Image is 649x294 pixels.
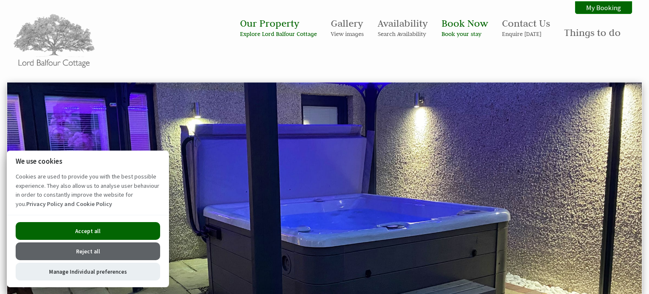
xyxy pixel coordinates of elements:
[502,17,550,38] a: Contact UsEnquire [DATE]
[378,17,428,38] a: AvailabilitySearch Availability
[12,14,96,69] img: Lord Balfour Cottage
[240,17,317,38] a: Our PropertyExplore Lord Balfour Cottage
[16,263,160,280] button: Manage Individual preferences
[378,30,428,38] small: Search Availability
[331,17,364,38] a: GalleryView images
[442,30,488,38] small: Book your stay
[7,157,169,165] h2: We use cookies
[442,17,488,38] a: Book NowBook your stay
[16,242,160,260] button: Reject all
[7,172,169,215] p: Cookies are used to provide you with the best possible experience. They also allow us to analyse ...
[26,200,112,208] a: Privacy Policy and Cookie Policy
[240,30,317,38] small: Explore Lord Balfour Cottage
[564,26,621,38] a: Things to do
[575,1,632,14] a: My Booking
[502,30,550,38] small: Enquire [DATE]
[16,222,160,240] button: Accept all
[331,30,364,38] small: View images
